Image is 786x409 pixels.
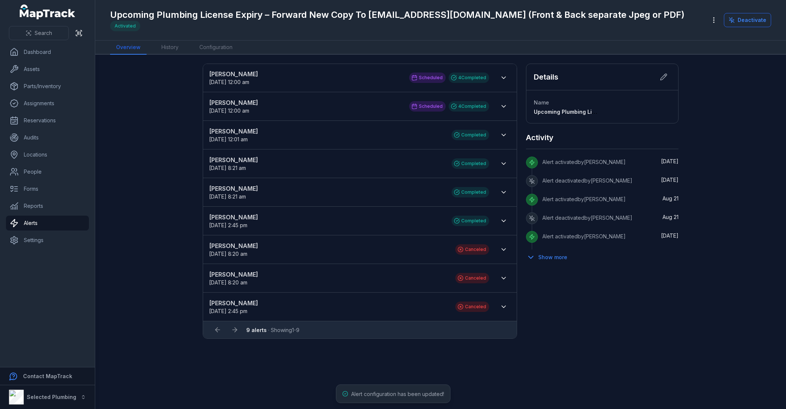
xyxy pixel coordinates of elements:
div: Scheduled [409,101,446,112]
strong: [PERSON_NAME] [209,70,402,78]
a: Forms [6,181,89,196]
span: Alert activated by [PERSON_NAME] [542,233,626,239]
time: 8/18/2025, 2:42:35 PM [661,232,678,239]
a: Overview [110,41,147,55]
div: Canceled [455,302,489,312]
div: Canceled [455,244,489,255]
a: Reports [6,199,89,213]
span: [DATE] 8:21 am [209,165,246,171]
time: 9/11/2025, 8:21:00 AM [209,165,246,171]
button: Deactivate [724,13,771,27]
h1: Upcoming Plumbing License Expiry – Forward New Copy To [EMAIL_ADDRESS][DOMAIN_NAME] (Front & Back... [110,9,684,21]
strong: [PERSON_NAME] [209,184,444,193]
strong: [PERSON_NAME] [209,98,402,107]
a: [PERSON_NAME][DATE] 12:00 am [209,70,402,86]
button: Search [9,26,69,40]
span: [DATE] [661,232,678,239]
a: [PERSON_NAME][DATE] 8:21 am [209,155,444,172]
strong: [PERSON_NAME] [209,213,444,222]
a: Configuration [193,41,238,55]
time: 10/1/2025, 7:48:13 AM [661,158,678,164]
span: [DATE] 8:20 am [209,251,247,257]
time: 9/4/2025, 8:20:00 AM [209,279,247,286]
div: Completed [452,187,489,197]
span: [DATE] [661,177,678,183]
span: Alert deactivated by [PERSON_NAME] [542,215,632,221]
a: Locations [6,147,89,162]
span: Name [534,99,549,106]
a: Parts/Inventory [6,79,89,94]
div: Activated [110,21,140,31]
span: Alert configuration has been updated! [351,391,444,397]
a: People [6,164,89,179]
span: Aug 21 [663,214,678,220]
a: [PERSON_NAME][DATE] 12:01 am [209,127,444,143]
a: Settings [6,233,89,248]
span: Aug 21 [663,195,678,202]
strong: [PERSON_NAME] [209,127,444,136]
div: 4 Completed [449,73,489,83]
a: [PERSON_NAME][DATE] 12:00 am [209,98,402,115]
strong: [PERSON_NAME] [209,299,448,307]
span: [DATE] 12:00 am [209,79,249,85]
a: Reservations [6,113,89,128]
span: Alert activated by [PERSON_NAME] [542,196,626,202]
span: [DATE] 12:00 am [209,107,249,114]
div: Scheduled [409,73,446,83]
a: Assignments [6,96,89,111]
div: Canceled [455,273,489,283]
span: [DATE] 2:45 pm [209,308,247,314]
a: [PERSON_NAME][DATE] 2:45 pm [209,299,448,315]
a: [PERSON_NAME][DATE] 8:21 am [209,184,444,200]
strong: [PERSON_NAME] [209,270,448,279]
div: Completed [452,158,489,169]
a: Dashboard [6,45,89,59]
div: 4 Completed [449,101,489,112]
h2: Activity [526,132,554,143]
div: Completed [452,130,489,140]
span: [DATE] 12:01 am [209,136,248,142]
time: 10/8/2025, 12:00:00 AM [209,79,249,85]
span: [DATE] [661,158,678,164]
button: Show more [526,249,572,265]
a: MapTrack [20,4,76,19]
time: 8/21/2025, 8:17:04 AM [663,214,678,220]
a: [PERSON_NAME][DATE] 8:20 am [209,270,448,286]
strong: 9 alerts [246,327,267,333]
span: · Showing 1 - 9 [246,327,299,333]
a: Alerts [6,216,89,231]
time: 10/1/2025, 7:48:10 AM [661,177,678,183]
span: Alert deactivated by [PERSON_NAME] [542,177,632,184]
a: [PERSON_NAME][DATE] 2:45 pm [209,213,444,229]
strong: [PERSON_NAME] [209,241,448,250]
h2: Details [534,72,558,82]
time: 9/8/2025, 2:45:00 PM [209,222,247,228]
time: 8/21/2025, 8:17:21 AM [663,195,678,202]
strong: Selected Plumbing [27,394,76,400]
strong: Contact MapTrack [23,373,72,379]
a: [PERSON_NAME][DATE] 8:20 am [209,241,448,258]
span: [DATE] 8:20 am [209,279,247,286]
a: Audits [6,130,89,145]
time: 9/4/2025, 8:20:00 AM [209,251,247,257]
span: [DATE] 2:45 pm [209,222,247,228]
span: Search [35,29,52,37]
strong: [PERSON_NAME] [209,155,444,164]
a: History [155,41,185,55]
span: Alert activated by [PERSON_NAME] [542,159,626,165]
time: 9/1/2025, 2:45:00 PM [209,308,247,314]
a: Assets [6,62,89,77]
time: 9/11/2025, 8:21:00 AM [209,193,246,200]
time: 9/14/2025, 12:01:00 AM [209,136,248,142]
time: 10/3/2025, 12:00:00 AM [209,107,249,114]
span: [DATE] 8:21 am [209,193,246,200]
div: Completed [452,216,489,226]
